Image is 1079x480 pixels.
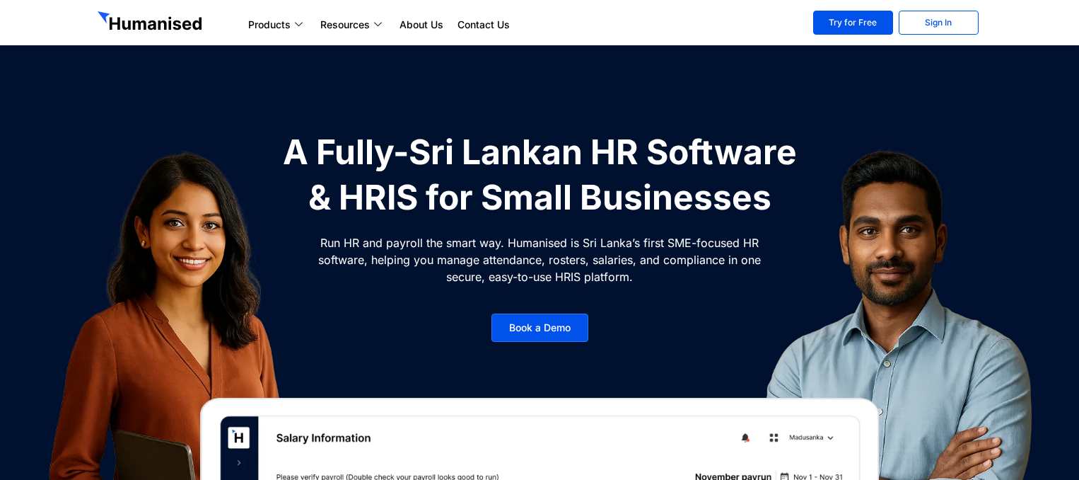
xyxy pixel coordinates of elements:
[450,16,517,33] a: Contact Us
[98,11,205,34] img: GetHumanised Logo
[813,11,893,35] a: Try for Free
[317,234,762,285] p: Run HR and payroll the smart way. Humanised is Sri Lanka’s first SME-focused HR software, helping...
[241,16,313,33] a: Products
[491,314,588,342] a: Book a Demo
[509,323,571,333] span: Book a Demo
[392,16,450,33] a: About Us
[899,11,979,35] a: Sign In
[274,130,805,220] h1: A Fully-Sri Lankan HR Software & HRIS for Small Businesses
[313,16,392,33] a: Resources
